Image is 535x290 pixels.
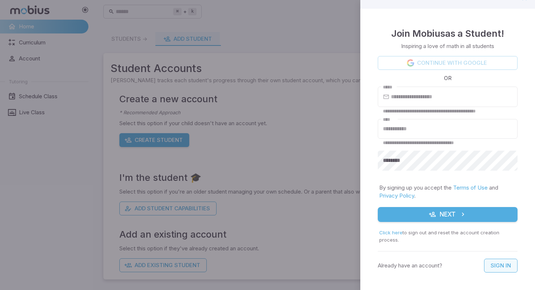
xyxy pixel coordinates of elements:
[442,74,453,82] span: OR
[379,192,414,199] a: Privacy Policy
[484,259,518,273] a: Sign In
[379,229,516,244] p: to sign out and reset the account creation process .
[453,184,488,191] a: Terms of Use
[379,230,403,235] span: Click here
[391,26,504,41] h4: Join Mobius as a Student !
[378,262,442,270] p: Already have an account?
[401,42,494,50] p: Inspiring a love of math in all students
[379,184,516,200] p: By signing up you accept the and .
[378,207,518,222] button: Next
